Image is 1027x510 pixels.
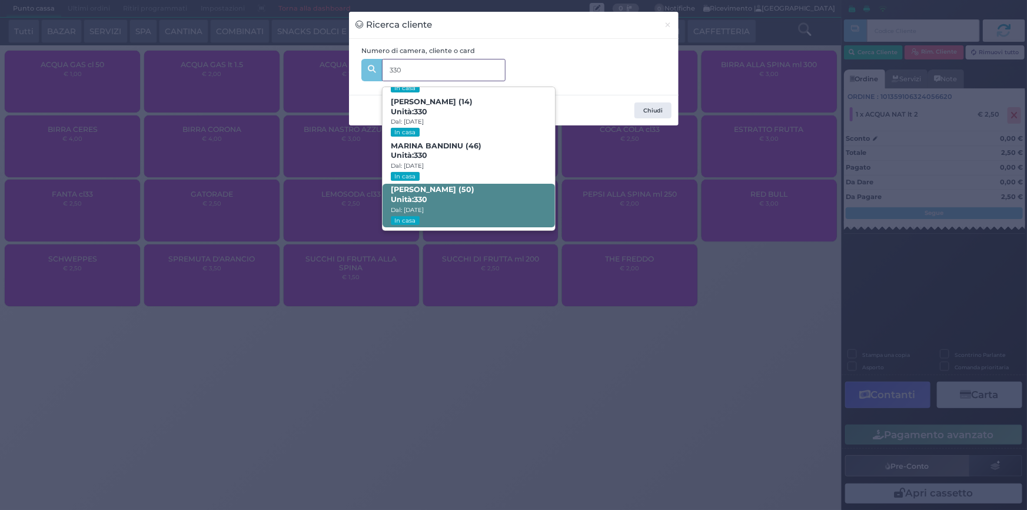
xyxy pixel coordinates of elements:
small: In casa [391,172,420,181]
span: Unità: [391,107,427,117]
button: Chiudi [634,102,672,119]
strong: 330 [414,107,427,116]
small: In casa [391,128,420,137]
b: [PERSON_NAME] (14) [391,97,473,116]
input: Es. 'Mario Rossi', '220' o '108123234234' [382,59,506,81]
b: [PERSON_NAME] (50) [391,185,474,204]
button: Chiudi [657,12,678,38]
span: × [664,18,672,31]
span: Unità: [391,195,427,205]
small: In casa [391,84,420,92]
small: Dal: [DATE] [391,162,424,170]
small: In casa [391,216,420,225]
small: Dal: [DATE] [391,206,424,214]
strong: 330 [414,151,427,160]
label: Numero di camera, cliente o card [361,46,475,56]
strong: 330 [414,195,427,204]
small: Dal: [DATE] [391,118,424,125]
h3: Ricerca cliente [355,18,433,32]
span: Unità: [391,151,427,161]
b: MARINA BANDINU (46) [391,141,481,160]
